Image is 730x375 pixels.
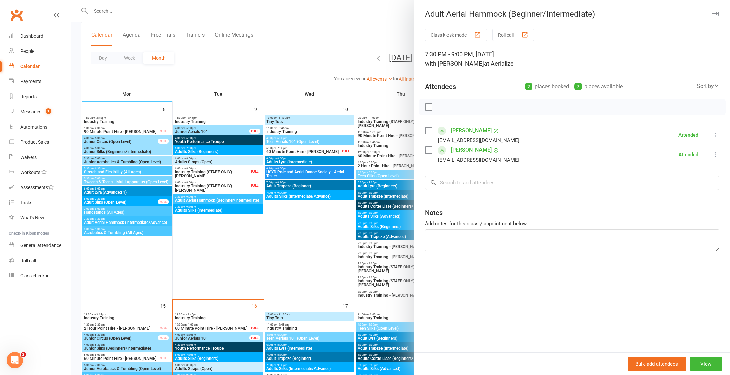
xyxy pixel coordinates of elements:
span: at Aerialize [484,60,514,67]
h1: Help [59,3,77,15]
div: Payments [20,79,41,84]
span: to [19,185,23,191]
span: between [59,163,79,169]
span: Camp/Seminar [42,133,77,138]
span: a [7,193,10,198]
a: Product Sales [9,135,71,150]
div: Dashboard [20,33,43,39]
div: 2 [525,83,532,90]
a: General attendance kiosk mode [9,238,71,253]
div: Class check-in [20,273,50,278]
a: Assessments [9,180,71,195]
span: Create [23,133,39,138]
div: Calendar [20,64,40,69]
button: View [690,357,722,371]
span: Home [15,227,29,232]
a: [PERSON_NAME] [451,125,492,136]
div: Waivers [20,155,37,160]
span: to [109,185,113,191]
span: Create [23,148,39,154]
span: How [7,148,17,154]
div: Reports [20,94,37,99]
a: Roll call [9,253,71,268]
div: Tasks [20,200,32,205]
span: your Exercises in Workouts [53,208,117,213]
span: 1 [46,108,51,114]
span: collect [41,89,57,94]
span: a [39,148,42,154]
div: Attended [678,152,698,157]
a: Messages 1 [9,104,71,120]
div: Roll call [20,258,36,263]
div: Notes [425,208,443,217]
div: places available [574,82,623,91]
span: Messages [56,227,79,232]
span: Membership [49,44,78,49]
button: go back [4,3,17,15]
span: to [19,133,23,138]
div: Attended [678,133,698,137]
span: Passes [19,118,35,123]
span: Help [106,227,118,232]
span: 2 [21,352,26,357]
span: to [36,89,41,94]
span: member, prospect, and non-attending contact? [7,163,105,176]
div: Clear [120,23,126,28]
span: Copy Waiver Questionnaire Answers [23,185,109,191]
div: Add notes for this class / appointment below [425,219,719,228]
a: Dashboard [9,29,71,44]
a: Workouts [9,165,71,180]
span: a [23,44,26,49]
a: Reports [9,89,71,104]
span: a [39,133,42,138]
button: Roll call [492,29,534,41]
div: [EMAIL_ADDRESS][DOMAIN_NAME] [438,156,519,164]
span: a [57,89,60,94]
span: with [PERSON_NAME] [425,60,484,67]
span: a [81,163,84,169]
a: Payments [9,74,71,89]
span: How [7,208,17,213]
div: Messages [20,109,41,114]
button: Help [90,210,135,237]
div: [EMAIL_ADDRESS][DOMAIN_NAME] [438,136,519,145]
a: What's New [9,210,71,226]
a: Automations [9,120,71,135]
a: [PERSON_NAME] [451,145,492,156]
span: How [7,185,17,191]
iframe: Intercom live chat [7,352,23,368]
span: Adding [7,44,23,49]
div: What's New [20,215,44,220]
span: What is the difference [7,163,59,169]
span: ? [87,96,89,101]
span: Adding an Upfront Membership [7,81,80,87]
div: Automations [20,124,47,130]
div: 7:30 PM - 9:00 PM, [DATE] [425,49,719,68]
span: Contact Profile [10,193,44,198]
span: Wallet sharing [7,59,40,65]
button: Class kiosk mode [425,29,487,41]
div: Assessments [20,185,54,190]
a: Tasks [9,195,71,210]
a: Calendar [9,59,71,74]
span: pass [76,96,87,101]
span: to [48,208,53,213]
span: Unlimited Ongoing Memberships vs Class [7,111,91,123]
span: between [40,59,61,65]
div: Workouts [20,170,40,175]
a: People [9,44,71,59]
button: Bulk add attendees [628,357,686,371]
button: Messages [45,210,90,237]
span: one-off upfront payment for your membership or class [7,89,118,101]
div: General attendance [20,243,61,248]
span: to [19,148,23,154]
a: Clubworx [8,7,25,24]
input: Search for help [5,19,130,32]
div: Sort by [697,82,719,91]
span: members for automated payments [7,59,119,72]
div: Attendees [425,82,456,91]
span: How [7,133,17,138]
span: to [19,208,23,213]
span: Pass [38,44,49,49]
